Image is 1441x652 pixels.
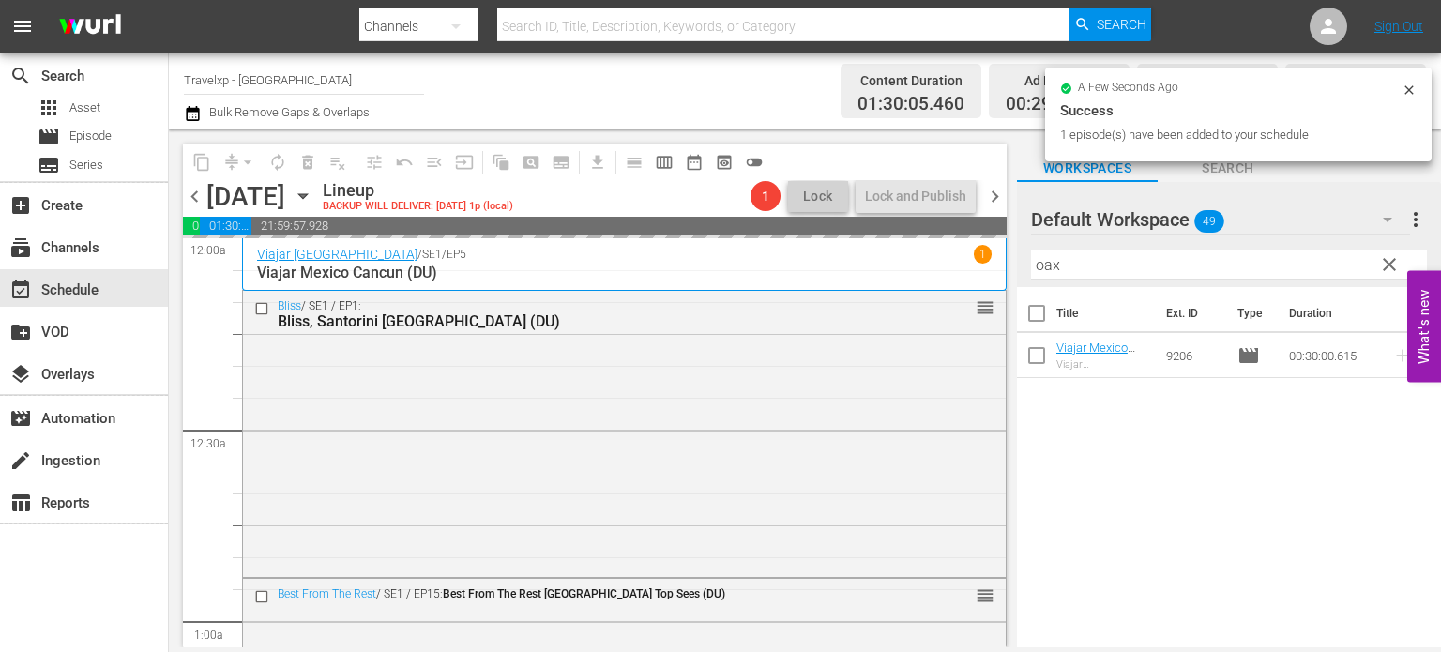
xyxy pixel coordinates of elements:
span: Copy Lineup [187,147,217,177]
span: Automation [9,407,32,430]
span: Channels [9,236,32,259]
div: Content Duration [857,68,964,94]
span: Asset [69,99,100,117]
a: Sign Out [1374,19,1423,34]
a: Viajar [GEOGRAPHIC_DATA] [257,247,417,262]
span: more_vert [1404,208,1427,231]
div: 1 episode(s) have been added to your schedule [1060,126,1397,144]
span: chevron_right [983,185,1007,208]
button: more_vert [1404,197,1427,242]
span: 1 [751,189,781,204]
span: Workspaces [1017,157,1158,180]
span: Loop Content [263,147,293,177]
td: 00:30:00.615 [1282,333,1385,378]
span: Reports [9,492,32,514]
span: Asset [38,97,60,119]
span: clear [1378,253,1401,276]
p: / [417,248,422,261]
span: menu [11,15,34,38]
span: Update Metadata from Key Asset [449,147,479,177]
span: Bulk Remove Gaps & Overlaps [206,105,370,119]
span: preview_outlined [715,153,734,172]
span: Search [9,65,32,87]
th: Duration [1278,287,1390,340]
span: Month Calendar View [679,147,709,177]
button: Search [1069,8,1151,41]
a: Viajar Mexico [GEOGRAPHIC_DATA] (DU) [1056,341,1146,383]
span: Fill episodes with ad slates [419,147,449,177]
span: 21:59:57.928 [251,217,1007,235]
span: Remove Gaps & Overlaps [217,147,263,177]
span: Ingestion [9,449,32,472]
div: BACKUP WILL DELIVER: [DATE] 1p (local) [323,201,513,213]
span: Episode [1237,344,1260,367]
div: / SE1 / EP1: [278,299,904,330]
span: Schedule [9,279,32,301]
button: Lock and Publish [856,179,976,213]
span: Create Series Block [546,147,576,177]
span: reorder [976,297,994,318]
div: Lineup [323,180,513,201]
span: 00:29:56.612 [1006,94,1113,115]
p: Viajar Mexico Cancun (DU) [257,264,992,281]
div: Lock and Publish [865,179,966,213]
div: Bliss, Santorini [GEOGRAPHIC_DATA] (DU) [278,312,904,330]
div: Default Workspace [1031,193,1410,246]
span: VOD [9,321,32,343]
span: Customize Events [353,144,389,180]
span: a few seconds ago [1078,81,1178,96]
span: Lock [796,187,841,206]
div: [DATE] [206,181,285,212]
span: chevron_left [183,185,206,208]
span: Create Search Block [516,147,546,177]
span: Clear Lineup [323,147,353,177]
span: calendar_view_week_outlined [655,153,674,172]
span: toggle_off [745,153,764,172]
a: Bliss [278,299,301,312]
span: 01:30:05.460 [857,94,964,115]
span: Search [1097,8,1146,41]
span: Overlays [9,363,32,386]
span: Select an event to delete [293,147,323,177]
p: SE1 / [422,248,447,261]
button: Open Feedback Widget [1407,270,1441,382]
span: View Backup [709,147,739,177]
a: Best From The Rest [278,587,376,600]
span: 01:30:05.460 [200,217,251,235]
span: Download as CSV [576,144,613,180]
div: Viajar [GEOGRAPHIC_DATA] [GEOGRAPHIC_DATA] [1056,358,1151,371]
th: Ext. ID [1155,287,1226,340]
span: Day Calendar View [613,144,649,180]
span: Series [38,154,60,176]
button: Lock [788,181,848,212]
th: Title [1056,287,1155,340]
p: EP5 [447,248,466,261]
button: clear [1373,249,1403,279]
span: Week Calendar View [649,147,679,177]
div: Success [1060,99,1417,122]
p: 1 [979,248,986,261]
span: 00:29:56.612 [183,217,200,235]
span: Episode [69,127,112,145]
div: / SE1 / EP15: [278,587,904,600]
span: Series [69,156,103,174]
span: 24 hours Lineup View is OFF [739,147,769,177]
div: Ad Duration [1006,68,1113,94]
span: Create [9,194,32,217]
span: Revert to Primary Episode [389,147,419,177]
button: reorder [976,297,994,316]
td: 9206 [1159,333,1230,378]
th: Type [1226,287,1278,340]
span: reorder [976,585,994,606]
span: Search [1158,157,1298,180]
span: Episode [38,126,60,148]
span: date_range_outlined [685,153,704,172]
span: Best From The Rest [GEOGRAPHIC_DATA] Top Sees (DU) [443,587,725,600]
img: ans4CAIJ8jUAAAAAAAAAAAAAAAAAAAAAAAAgQb4GAAAAAAAAAAAAAAAAAAAAAAAAJMjXAAAAAAAAAAAAAAAAAAAAAAAAgAT5G... [45,5,135,49]
span: 49 [1194,202,1224,241]
button: reorder [976,585,994,604]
